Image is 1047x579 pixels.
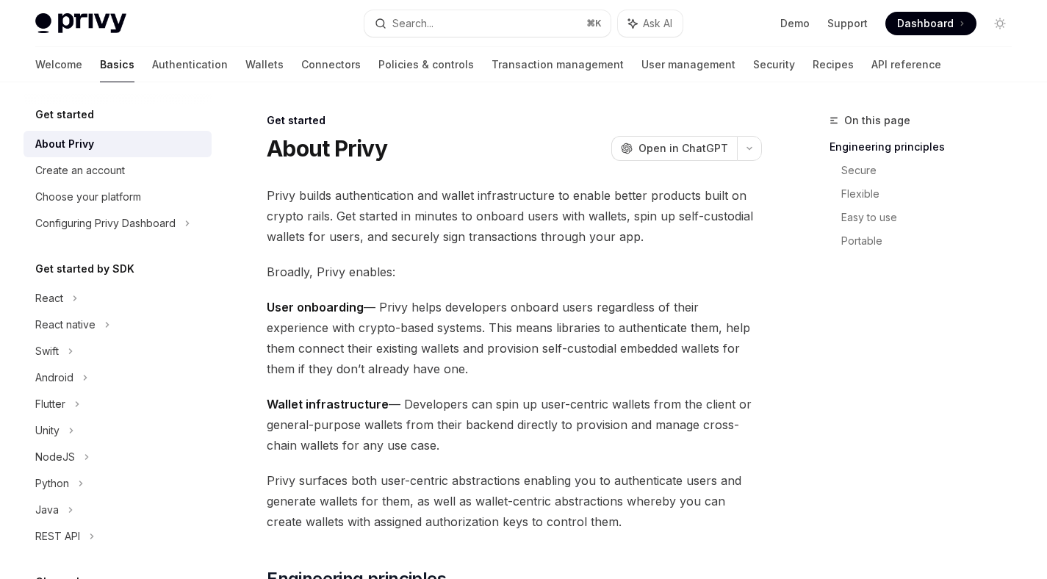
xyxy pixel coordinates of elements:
h5: Get started by SDK [35,260,134,278]
a: Create an account [24,157,212,184]
div: Swift [35,342,59,360]
a: Secure [841,159,1023,182]
a: Support [827,16,868,31]
a: Authentication [152,47,228,82]
div: Choose your platform [35,188,141,206]
a: Choose your platform [24,184,212,210]
div: NodeJS [35,448,75,466]
a: Engineering principles [830,135,1023,159]
div: REST API [35,528,80,545]
button: Search...⌘K [364,10,610,37]
div: React [35,289,63,307]
strong: Wallet infrastructure [267,397,389,411]
div: About Privy [35,135,94,153]
span: — Developers can spin up user-centric wallets from the client or general-purpose wallets from the... [267,394,762,456]
a: Wallets [245,47,284,82]
button: Toggle dark mode [988,12,1012,35]
h5: Get started [35,106,94,123]
div: Configuring Privy Dashboard [35,215,176,232]
a: User management [641,47,735,82]
a: Basics [100,47,134,82]
div: Java [35,501,59,519]
div: Python [35,475,69,492]
span: Privy builds authentication and wallet infrastructure to enable better products built on crypto r... [267,185,762,247]
a: Transaction management [492,47,624,82]
div: Unity [35,422,60,439]
span: Open in ChatGPT [638,141,728,156]
a: Dashboard [885,12,976,35]
a: About Privy [24,131,212,157]
span: Privy surfaces both user-centric abstractions enabling you to authenticate users and generate wal... [267,470,762,532]
strong: User onboarding [267,300,364,314]
a: Connectors [301,47,361,82]
h1: About Privy [267,135,387,162]
div: React native [35,316,96,334]
div: Android [35,369,73,386]
a: Demo [780,16,810,31]
a: API reference [871,47,941,82]
div: Flutter [35,395,65,413]
span: On this page [844,112,910,129]
a: Policies & controls [378,47,474,82]
span: ⌘ K [586,18,602,29]
div: Search... [392,15,433,32]
a: Flexible [841,182,1023,206]
button: Open in ChatGPT [611,136,737,161]
div: Get started [267,113,762,128]
span: Ask AI [643,16,672,31]
a: Easy to use [841,206,1023,229]
a: Portable [841,229,1023,253]
span: — Privy helps developers onboard users regardless of their experience with crypto-based systems. ... [267,297,762,379]
div: Create an account [35,162,125,179]
button: Ask AI [618,10,683,37]
a: Security [753,47,795,82]
a: Recipes [813,47,854,82]
span: Dashboard [897,16,954,31]
a: Welcome [35,47,82,82]
img: light logo [35,13,126,34]
span: Broadly, Privy enables: [267,262,762,282]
